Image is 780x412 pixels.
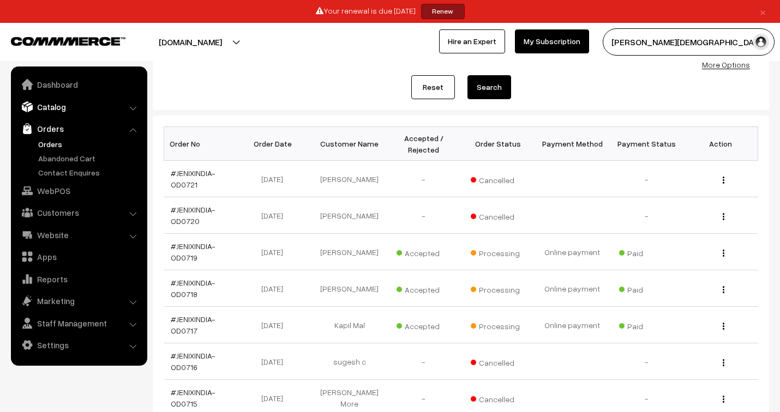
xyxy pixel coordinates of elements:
span: Cancelled [471,172,525,186]
a: #JENIXINDIA-OD0719 [171,241,215,262]
td: [PERSON_NAME] [313,234,387,270]
img: COMMMERCE [11,37,125,45]
a: #JENIXINDIA-OD0716 [171,351,215,372]
th: Accepted / Rejected [387,127,461,161]
span: Processing [471,318,525,332]
a: Catalog [14,97,143,117]
a: #JENIXINDIA-OD0715 [171,387,215,408]
td: Online payment [535,270,609,307]
img: Menu [723,323,724,330]
a: Hire an Expert [439,29,505,53]
img: Menu [723,396,724,403]
td: [PERSON_NAME] [313,197,387,234]
span: Accepted [397,245,451,259]
a: Orders [14,119,143,138]
a: Settings [14,335,143,355]
th: Payment Status [609,127,683,161]
a: My Subscription [515,29,589,53]
td: [DATE] [238,234,313,270]
th: Customer Name [313,127,387,161]
a: Website [14,225,143,245]
span: Processing [471,281,525,295]
span: Paid [619,281,674,295]
a: WebPOS [14,181,143,201]
a: Dashboard [14,75,143,94]
td: - [387,161,461,197]
td: [DATE] [238,161,313,197]
button: [PERSON_NAME][DEMOGRAPHIC_DATA] [603,28,775,56]
span: Paid [619,245,674,259]
img: Menu [723,250,724,257]
span: Paid [619,318,674,332]
a: Renew [421,4,465,19]
th: Payment Method [535,127,609,161]
td: [DATE] [238,307,313,343]
td: [DATE] [238,270,313,307]
a: More Options [702,60,750,69]
img: Menu [723,213,724,220]
td: - [609,197,683,234]
a: #JENIXINDIA-OD0717 [171,314,215,335]
a: Customers [14,203,143,222]
th: Order Date [238,127,313,161]
a: #JENIXINDIA-OD0721 [171,168,215,189]
td: sugesh c [313,343,387,380]
a: COMMMERCE [11,34,106,47]
td: Online payment [535,234,609,270]
img: Menu [723,286,724,293]
td: [PERSON_NAME] [313,270,387,307]
span: Accepted [397,281,451,295]
th: Action [683,127,758,161]
img: user [753,34,769,50]
td: Kapil Mal [313,307,387,343]
a: Abandoned Cart [35,153,143,164]
a: × [755,5,770,18]
td: - [609,161,683,197]
a: Contact Enquires [35,167,143,178]
img: Menu [723,359,724,366]
a: #JENIXINDIA-OD0718 [171,278,215,299]
a: Reset [411,75,455,99]
a: Staff Management [14,313,143,333]
span: Processing [471,245,525,259]
span: Accepted [397,318,451,332]
td: [DATE] [238,343,313,380]
button: [DOMAIN_NAME] [121,28,260,56]
div: Your renewal is due [DATE] [4,4,776,19]
a: Reports [14,269,143,289]
td: - [609,343,683,380]
th: Order Status [461,127,535,161]
span: Cancelled [471,391,525,405]
td: Online payment [535,307,609,343]
button: Search [467,75,511,99]
a: #JENIXINDIA-OD0720 [171,205,215,226]
td: - [387,343,461,380]
td: - [387,197,461,234]
a: Marketing [14,291,143,311]
td: [DATE] [238,197,313,234]
span: Cancelled [471,354,525,368]
span: Cancelled [471,208,525,222]
a: Orders [35,138,143,150]
th: Order No [164,127,238,161]
a: Apps [14,247,143,266]
td: [PERSON_NAME] [313,161,387,197]
img: Menu [723,177,724,184]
